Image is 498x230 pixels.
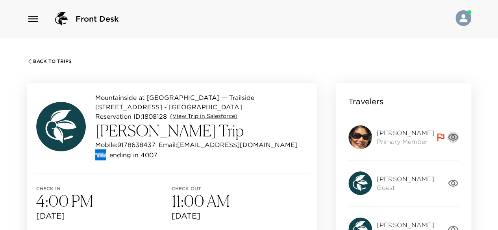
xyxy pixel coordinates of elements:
[348,125,372,149] img: 9k=
[36,191,172,210] h3: 4:00 PM
[95,93,307,112] p: Mountainside at [GEOGRAPHIC_DATA] — Trailside [STREET_ADDRESS] - [GEOGRAPHIC_DATA]
[172,210,307,221] span: [DATE]
[377,175,434,183] span: [PERSON_NAME]
[159,140,298,149] p: Email: [EMAIL_ADDRESS][DOMAIN_NAME]
[377,183,434,192] span: Guest
[95,112,167,121] p: Reservation ID: 1808128
[95,149,106,160] img: credit card type
[52,9,71,28] img: logo
[348,96,383,107] p: Travelers
[27,58,72,64] button: Back To Trips
[455,10,471,26] img: User
[348,171,372,195] img: avatar.4afec266560d411620d96f9f038fe73f.svg
[33,59,72,64] span: Back To Trips
[377,137,434,146] span: Primary Member
[95,140,156,149] p: Mobile: 9178638437
[109,150,157,160] p: ending in 4007
[172,191,307,210] h3: 11:00 AM
[170,112,237,120] a: (View Trip in Salesforce)
[36,210,172,221] span: [DATE]
[36,186,172,191] span: Check in
[377,129,434,137] span: [PERSON_NAME]
[95,121,307,140] h3: [PERSON_NAME] Trip
[76,13,119,24] span: Front Desk
[172,186,307,191] span: Check out
[377,221,434,229] span: [PERSON_NAME]
[36,102,86,151] img: avatar.4afec266560d411620d96f9f038fe73f.svg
